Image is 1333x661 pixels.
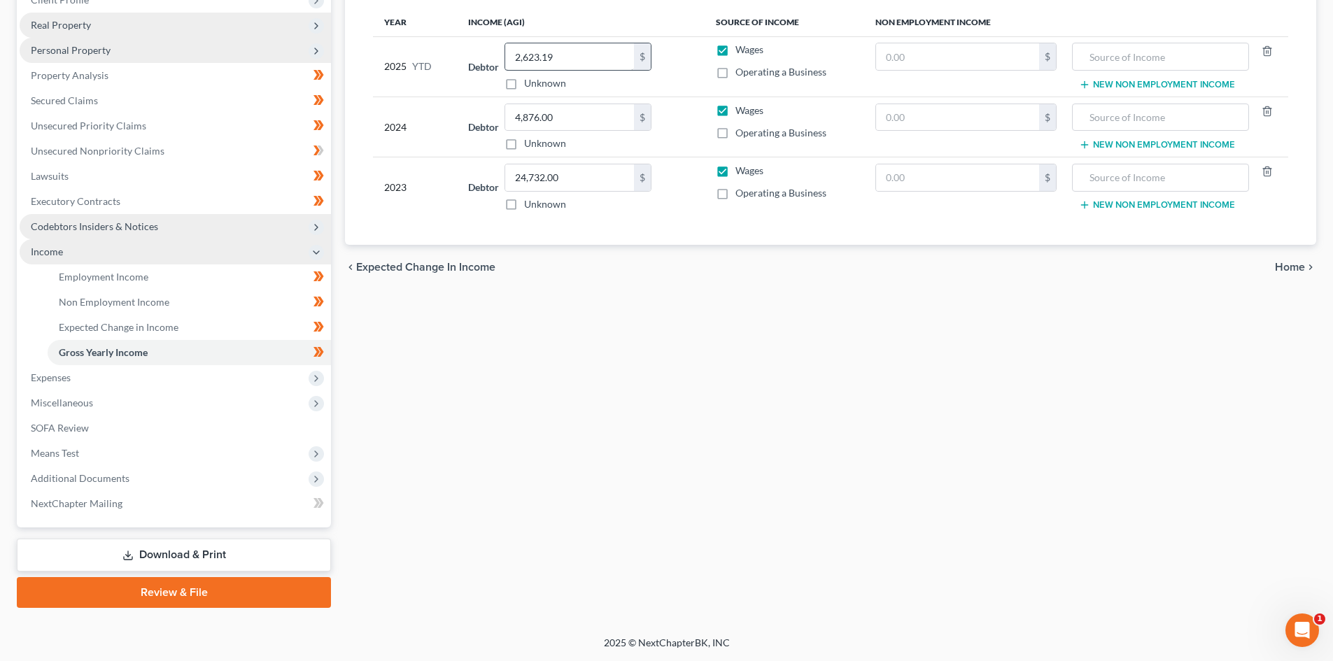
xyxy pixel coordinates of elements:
button: chevron_left Expected Change in Income [345,262,495,273]
a: Gross Yearly Income [48,340,331,365]
span: 1 [1314,613,1325,625]
input: 0.00 [505,164,634,191]
div: 2025 © NextChapterBK, INC [268,636,1066,661]
div: $ [634,43,651,70]
a: Executory Contracts [20,189,331,214]
span: NextChapter Mailing [31,497,122,509]
th: Non Employment Income [864,8,1288,36]
span: Non Employment Income [59,296,169,308]
span: Income [31,246,63,257]
img: Profile image for Katie [40,8,62,30]
span: Property Analysis [31,69,108,81]
span: Home [1275,262,1305,273]
p: Active 11h ago [68,17,136,31]
th: Year [373,8,457,36]
button: New Non Employment Income [1079,79,1235,90]
div: 2025 [384,43,446,90]
span: Operating a Business [735,127,826,138]
a: Expected Change in Income [48,315,331,340]
div: 2024 [384,104,446,151]
a: Employment Income [48,264,331,290]
input: 0.00 [876,164,1039,191]
span: Expected Change in Income [59,321,178,333]
label: Unknown [524,136,566,150]
span: Real Property [31,19,91,31]
button: go back [9,6,36,32]
a: Lawsuits [20,164,331,189]
div: 🚨ATTN: [GEOGRAPHIC_DATA] of [US_STATE]The court has added a new Credit Counseling Field that we n... [11,110,230,257]
a: Secured Claims [20,88,331,113]
div: $ [634,104,651,131]
h1: [PERSON_NAME] [68,7,159,17]
span: Operating a Business [735,66,826,78]
div: $ [1039,43,1056,70]
span: Lawsuits [31,170,69,182]
th: Source of Income [705,8,864,36]
span: Employment Income [59,271,148,283]
label: Debtor [468,59,499,74]
span: Operating a Business [735,187,826,199]
button: Home [219,6,246,32]
input: 0.00 [876,104,1039,131]
span: YTD [412,59,432,73]
span: Personal Property [31,44,111,56]
span: Miscellaneous [31,397,93,408]
input: 0.00 [505,43,634,70]
a: SOFA Review [20,415,331,441]
button: Start recording [89,458,100,469]
span: Wages [735,43,763,55]
iframe: Intercom live chat [1285,613,1319,647]
div: The court has added a new Credit Counseling Field that we need to update upon filing. Please remo... [22,152,218,248]
input: Source of Income [1080,164,1241,191]
button: New Non Employment Income [1079,139,1235,150]
a: Download & Print [17,539,331,571]
a: Non Employment Income [48,290,331,315]
span: Secured Claims [31,94,98,106]
div: [PERSON_NAME] • 6m ago [22,260,135,268]
label: Unknown [524,76,566,90]
input: 0.00 [505,104,634,131]
label: Debtor [468,120,499,134]
div: 2023 [384,164,446,211]
div: $ [1039,164,1056,191]
span: Executory Contracts [31,195,120,207]
span: Expenses [31,371,71,383]
span: Means Test [31,447,79,459]
a: Property Analysis [20,63,331,88]
a: Unsecured Nonpriority Claims [20,138,331,164]
a: NextChapter Mailing [20,491,331,516]
textarea: Message… [12,429,268,453]
button: Gif picker [44,458,55,469]
span: Expected Change in Income [356,262,495,273]
button: Send a message… [240,453,262,475]
span: Wages [735,164,763,176]
a: Unsecured Priority Claims [20,113,331,138]
label: Debtor [468,180,499,194]
span: Unsecured Priority Claims [31,120,146,132]
div: Katie says… [11,110,269,287]
th: Income (AGI) [457,8,704,36]
input: Source of Income [1080,43,1241,70]
span: SOFA Review [31,422,89,434]
a: Review & File [17,577,331,608]
div: Close [246,6,271,31]
label: Unknown [524,197,566,211]
span: Gross Yearly Income [59,346,148,358]
button: Upload attachment [66,458,78,469]
span: Wages [735,104,763,116]
span: Unsecured Nonpriority Claims [31,145,164,157]
i: chevron_left [345,262,356,273]
button: Home chevron_right [1275,262,1316,273]
input: Source of Income [1080,104,1241,131]
button: Emoji picker [22,458,33,469]
i: chevron_right [1305,262,1316,273]
b: 🚨ATTN: [GEOGRAPHIC_DATA] of [US_STATE] [22,119,199,144]
span: Codebtors Insiders & Notices [31,220,158,232]
div: $ [1039,104,1056,131]
input: 0.00 [876,43,1039,70]
button: New Non Employment Income [1079,199,1235,211]
div: $ [634,164,651,191]
span: Additional Documents [31,472,129,484]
